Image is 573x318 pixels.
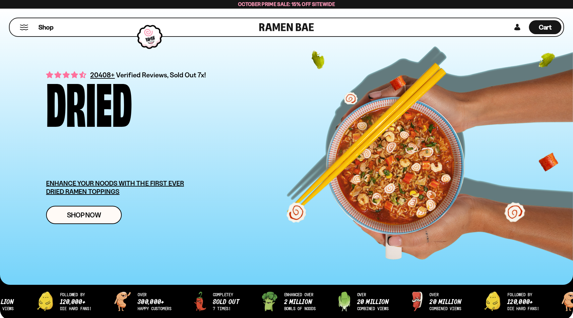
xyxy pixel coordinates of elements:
button: Mobile Menu Trigger [20,25,29,30]
a: Shop Now [46,206,122,224]
div: Dried [46,78,132,124]
a: Shop [38,20,53,34]
span: Verified Reviews, Sold Out 7x! [116,71,206,79]
span: October Prime Sale: 15% off Sitewide [238,1,335,7]
span: Shop [38,23,53,32]
div: Cart [529,18,561,36]
span: Cart [539,23,552,31]
span: Shop Now [67,211,101,218]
